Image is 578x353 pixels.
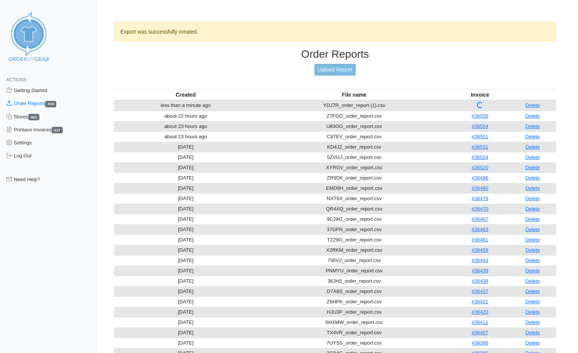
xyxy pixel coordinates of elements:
a: #36437 [472,288,488,294]
a: #36420 [472,309,488,315]
td: [DATE] [114,317,257,327]
td: [DATE] [114,183,257,193]
a: Delete [526,102,540,108]
td: [DATE] [114,193,257,204]
span: Actions [6,77,26,83]
td: 736V2_order_report.csv [257,255,451,266]
h3: Order Reports [114,48,556,61]
td: TX4VR_order_report.csv [257,327,451,338]
td: Z7FGD_order_report.csv [257,111,451,121]
td: C87EV_order_report.csv [257,131,451,142]
a: Delete [526,309,540,315]
a: #36467 [472,216,488,222]
td: [DATE] [114,235,257,245]
td: [DATE] [114,214,257,224]
td: QR4AQ_order_report.csv [257,204,451,214]
a: Delete [526,237,540,243]
td: X2RKM_order_report.csv [257,245,451,255]
a: #36421 [472,299,488,304]
a: Delete [526,299,540,304]
a: Delete [526,288,540,294]
a: #36551 [472,134,488,139]
td: [DATE] [114,276,257,286]
td: EMD9H_order_report.csv [257,183,451,193]
td: [DATE] [114,255,257,266]
td: ZR9D6_order_report.csv [257,173,451,183]
a: Delete [526,175,540,181]
td: [DATE] [114,338,257,348]
a: Delete [526,196,540,201]
td: XYRGV_order_report.csv [257,162,451,173]
a: Delete [526,113,540,119]
th: File name [257,89,451,100]
td: [DATE] [114,152,257,162]
a: #36443 [472,257,488,263]
td: [DATE] [114,224,257,235]
a: #36463 [472,227,488,232]
span: 417 [52,127,63,133]
a: #36479 [472,196,488,201]
a: #36496 [472,175,488,181]
a: #36520 [472,165,488,170]
td: [DATE] [114,307,257,317]
td: [DATE] [114,162,257,173]
td: less than a minute ago [114,100,257,111]
a: #36461 [472,237,488,243]
td: U83GG_order_report.csv [257,121,451,131]
td: NXT6X_order_report.csv [257,193,451,204]
td: 9C28G_order_report.csv [257,214,451,224]
td: [DATE] [114,245,257,255]
a: #36524 [472,154,488,160]
td: Z6HPK_order_report.csv [257,296,451,307]
th: Created [114,89,257,100]
a: Delete [526,227,540,232]
td: TZ29G_order_report.csv [257,235,451,245]
td: 36JH5_order_report.csv [257,276,451,286]
div: Export was successfully created. [114,22,556,42]
a: Delete [526,340,540,346]
td: YDJ7R_order_report (1).csv [257,100,451,111]
td: 6HXMW_order_report.csv [257,317,451,327]
a: #36480 [472,185,488,191]
a: #36407 [472,330,488,335]
a: #36554 [472,123,488,129]
td: [DATE] [114,296,257,307]
a: Delete [526,268,540,274]
td: [DATE] [114,173,257,183]
a: #36531 [472,144,488,150]
td: about 23 hours ago [114,131,257,142]
a: Delete [526,330,540,335]
a: Delete [526,247,540,253]
a: #36411 [472,319,488,325]
a: #36438 [472,278,488,284]
span: 418 [45,101,56,107]
a: Delete [526,216,540,222]
a: Upload Report [314,64,356,76]
td: [DATE] [114,266,257,276]
td: [DATE] [114,286,257,296]
a: Delete [526,134,540,139]
a: Delete [526,144,540,150]
a: Delete [526,206,540,212]
td: 37GFN_order_report.csv [257,224,451,235]
td: 7UYSS_order_report.csv [257,338,451,348]
td: [DATE] [114,142,257,152]
td: [DATE] [114,204,257,214]
td: D7A9S_order_report.csv [257,286,451,296]
td: about 23 hours ago [114,121,257,131]
a: Delete [526,123,540,129]
a: #36439 [472,268,488,274]
a: Delete [526,165,540,170]
td: [DATE] [114,327,257,338]
a: Delete [526,278,540,284]
a: #36558 [472,113,488,119]
a: #36459 [472,247,488,253]
td: 5ZVGJ_order_report.csv [257,152,451,162]
a: Delete [526,185,540,191]
a: Delete [526,154,540,160]
td: about 22 hours ago [114,111,257,121]
td: KD4JZ_order_report.csv [257,142,451,152]
a: Delete [526,319,540,325]
a: #36386 [472,340,488,346]
a: Delete [526,257,540,263]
